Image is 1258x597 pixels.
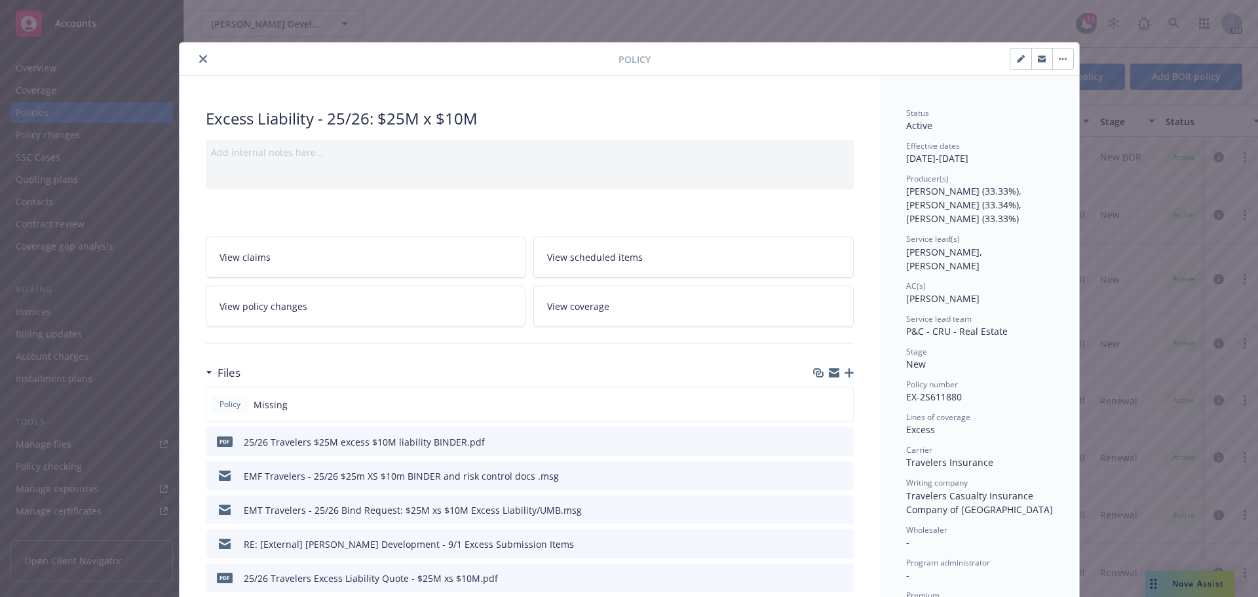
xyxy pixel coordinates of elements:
span: [PERSON_NAME], [PERSON_NAME] [906,246,985,272]
div: Add internal notes here... [211,145,848,159]
span: Wholesaler [906,524,947,535]
span: View scheduled items [547,250,643,264]
button: download file [816,571,826,585]
span: Program administrator [906,557,990,568]
span: Policy number [906,379,958,390]
span: Service lead team [906,313,972,324]
span: Service lead(s) [906,233,960,244]
a: View scheduled items [533,237,854,278]
span: pdf [217,573,233,583]
button: download file [816,537,826,551]
span: Lines of coverage [906,412,970,423]
span: Policy [217,398,243,410]
span: P&C - CRU - Real Estate [906,325,1008,337]
span: Travelers Insurance [906,456,993,469]
span: Stage [906,346,927,357]
div: Excess Liability - 25/26: $25M x $10M [206,107,854,130]
span: Travelers Casualty Insurance Company of [GEOGRAPHIC_DATA] [906,490,1053,516]
button: close [195,51,211,67]
span: [PERSON_NAME] [906,292,980,305]
span: Carrier [906,444,932,455]
span: Writing company [906,477,968,488]
span: Active [906,119,932,132]
div: Excess [906,423,1053,436]
span: Effective dates [906,140,960,151]
span: Missing [254,398,288,412]
span: Status [906,107,929,119]
a: View claims [206,237,526,278]
button: download file [816,469,826,483]
span: EX-2S611880 [906,391,962,403]
span: Policy [619,52,651,66]
button: preview file [837,469,848,483]
span: - [906,536,909,549]
span: View policy changes [219,299,307,313]
div: 25/26 Travelers Excess Liability Quote - $25M xs $10M.pdf [244,571,498,585]
span: New [906,358,926,370]
button: preview file [837,571,848,585]
div: [DATE] - [DATE] [906,140,1053,165]
span: pdf [217,436,233,446]
div: EMT Travelers - 25/26 Bind Request: $25M xs $10M Excess Liability/UMB.msg [244,503,582,517]
div: Files [206,364,240,381]
h3: Files [218,364,240,381]
button: preview file [837,503,848,517]
span: View coverage [547,299,609,313]
span: Producer(s) [906,173,949,184]
div: 25/26 Travelers $25M excess $10M liability BINDER.pdf [244,435,485,449]
span: [PERSON_NAME] (33.33%), [PERSON_NAME] (33.34%), [PERSON_NAME] (33.33%) [906,185,1024,225]
button: preview file [837,537,848,551]
button: download file [816,503,826,517]
a: View coverage [533,286,854,327]
button: download file [816,435,826,449]
div: RE: [External] [PERSON_NAME] Development - 9/1 Excess Submission Items [244,537,574,551]
span: - [906,569,909,581]
span: AC(s) [906,280,926,292]
span: View claims [219,250,271,264]
button: preview file [837,435,848,449]
a: View policy changes [206,286,526,327]
div: EMF Travelers - 25/26 $25m XS $10m BINDER and risk control docs .msg [244,469,559,483]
